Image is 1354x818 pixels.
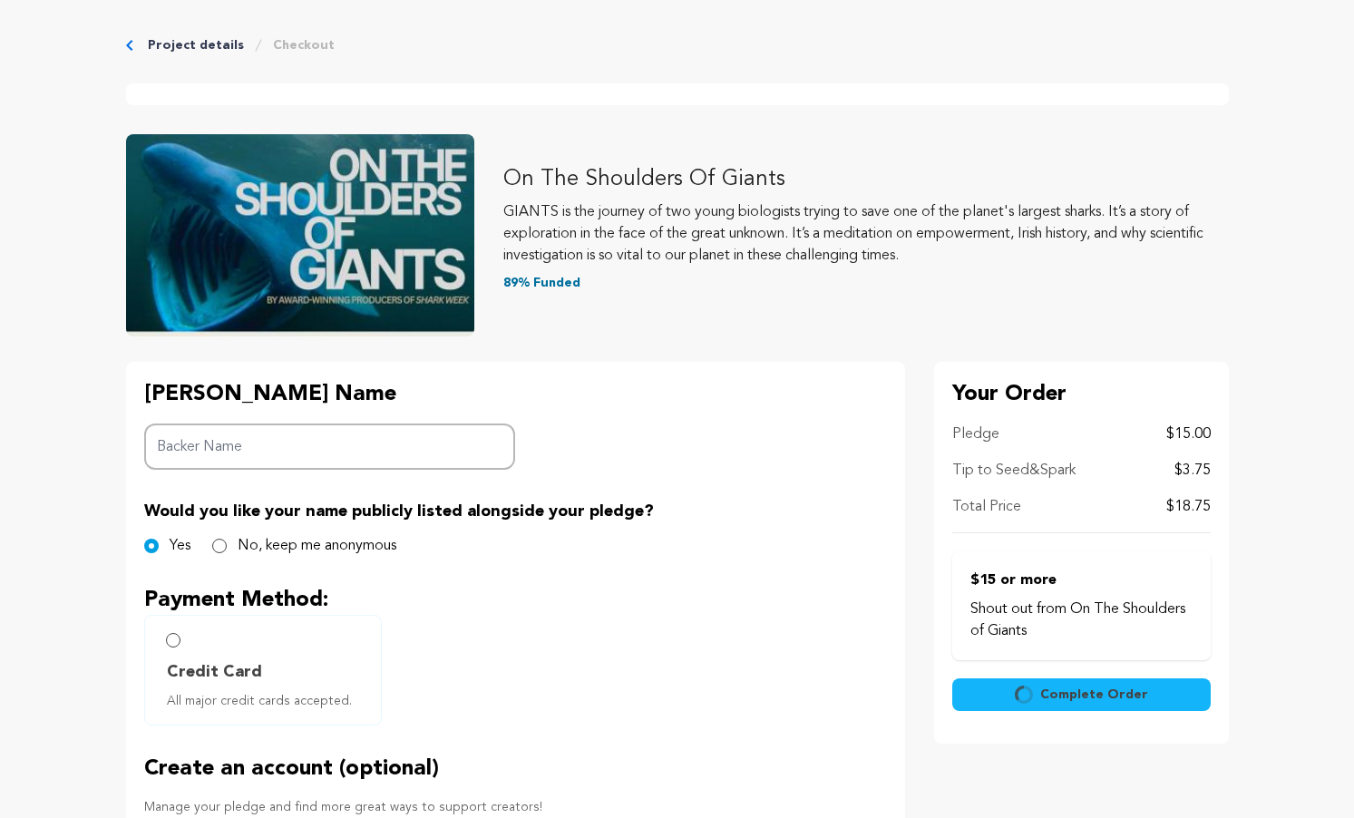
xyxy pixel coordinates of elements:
[952,460,1076,482] p: Tip to Seed&Spark
[273,36,335,54] a: Checkout
[970,570,1193,591] p: $15 or more
[238,535,396,557] label: No, keep me anonymous
[952,424,999,445] p: Pledge
[126,36,1229,54] div: Breadcrumb
[1166,424,1211,445] p: $15.00
[148,36,244,54] a: Project details
[1040,686,1148,704] span: Complete Order
[144,424,516,470] input: Backer Name
[167,692,366,710] span: All major credit cards accepted.
[144,499,887,524] p: Would you like your name publicly listed alongside your pledge?
[1166,496,1211,518] p: $18.75
[952,678,1211,711] button: Complete Order
[503,201,1229,267] p: GIANTS is the journey of two young biologists trying to save one of the planet's largest sharks. ...
[170,535,190,557] label: Yes
[503,165,1229,194] p: On The Shoulders Of Giants
[952,496,1021,518] p: Total Price
[126,134,474,336] img: On The Shoulders Of Giants image
[144,755,887,784] p: Create an account (optional)
[144,586,887,615] p: Payment Method:
[503,274,1229,292] p: 89% Funded
[1174,460,1211,482] p: $3.75
[144,798,887,816] p: Manage your pledge and find more great ways to support creators!
[952,380,1211,409] p: Your Order
[970,599,1193,642] p: Shout out from On The Shoulders of Giants
[167,659,262,685] span: Credit Card
[144,380,516,409] p: [PERSON_NAME] Name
